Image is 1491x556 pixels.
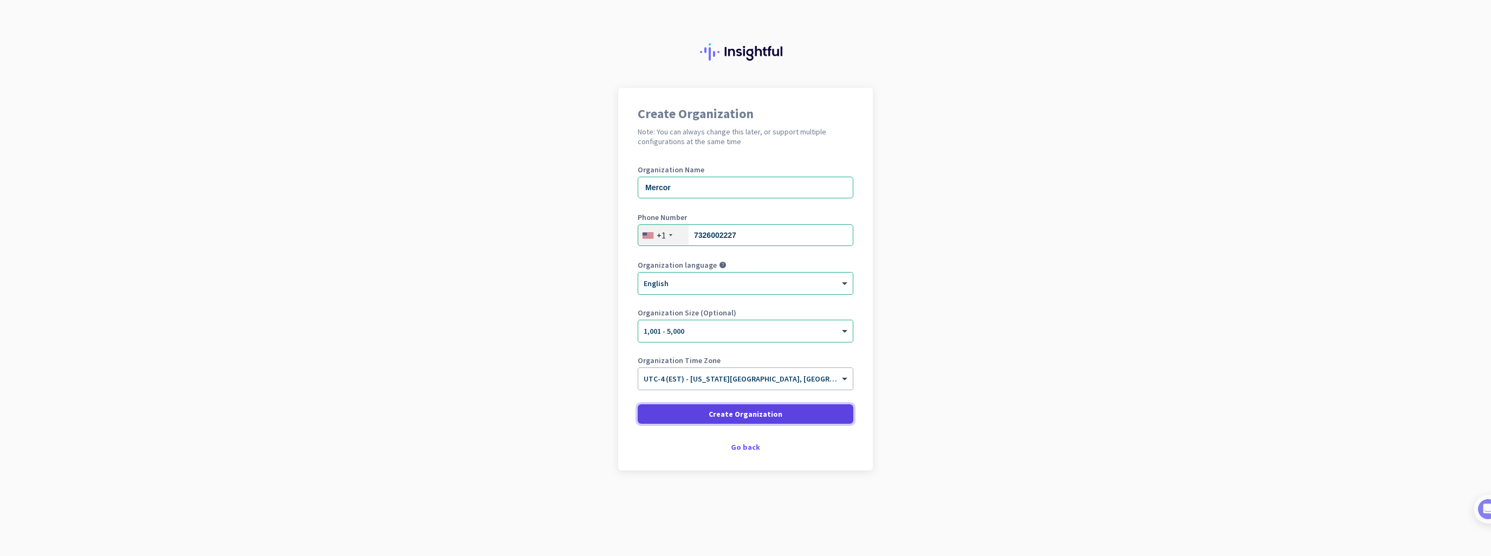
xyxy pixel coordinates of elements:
[638,309,853,316] label: Organization Size (Optional)
[638,177,853,198] input: What is the name of your organization?
[638,224,853,246] input: 201-555-0123
[638,404,853,424] button: Create Organization
[657,230,666,241] div: +1
[638,166,853,173] label: Organization Name
[638,127,853,146] h2: Note: You can always change this later, or support multiple configurations at the same time
[719,261,727,269] i: help
[638,261,717,269] label: Organization language
[700,43,791,61] img: Insightful
[638,107,853,120] h1: Create Organization
[638,443,853,451] div: Go back
[638,214,853,221] label: Phone Number
[709,409,782,419] span: Create Organization
[638,357,853,364] label: Organization Time Zone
